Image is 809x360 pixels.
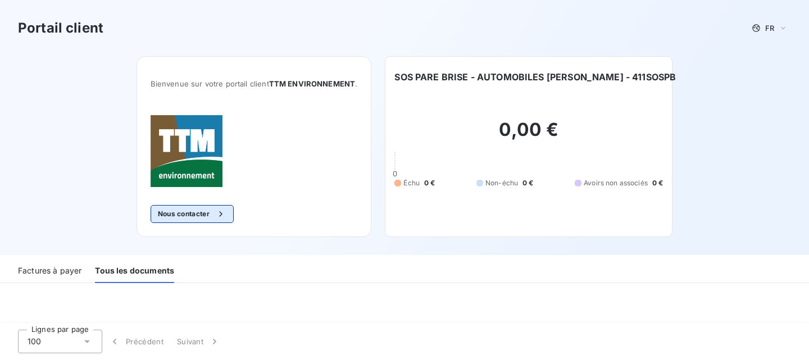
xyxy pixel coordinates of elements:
span: Avoirs non associés [584,178,648,188]
span: Non-échu [485,178,518,188]
button: Nous contacter [151,205,234,223]
div: Tous les documents [95,259,174,283]
span: 100 [28,336,41,347]
button: Précédent [102,330,170,353]
span: Bienvenue sur votre portail client . [151,79,358,88]
button: Suivant [170,330,227,353]
div: Factures à payer [18,259,81,283]
img: Company logo [151,115,222,187]
span: 0 € [424,178,435,188]
h3: Portail client [18,18,103,38]
span: TTM ENVIRONNEMENT [269,79,356,88]
span: 0 € [652,178,663,188]
h2: 0,00 € [394,119,663,152]
span: 0 € [522,178,533,188]
span: FR [765,24,774,33]
span: 0 [393,169,397,178]
span: Échu [403,178,420,188]
h6: SOS PARE BRISE - AUTOMOBILES [PERSON_NAME] - 411SOSPB [394,70,676,84]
